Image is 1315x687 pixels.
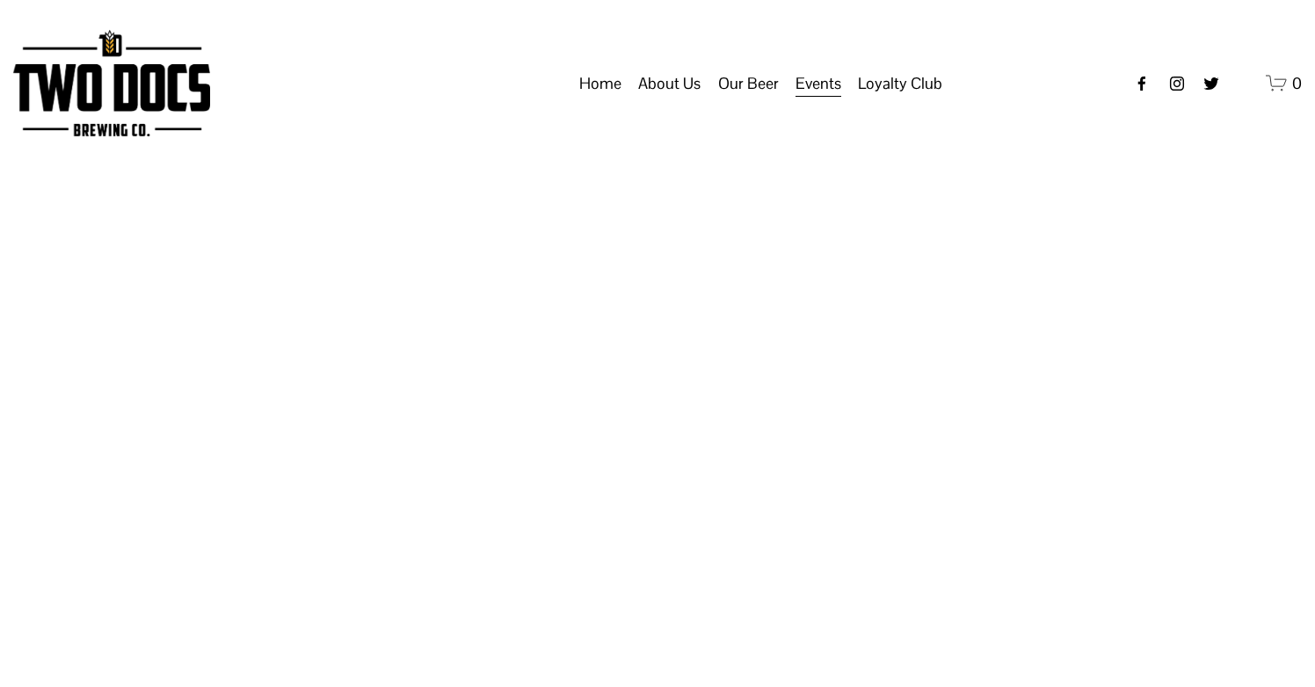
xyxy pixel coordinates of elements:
a: folder dropdown [638,67,701,100]
img: Two Docs Brewing Co. [13,30,210,136]
a: instagram-unauth [1168,75,1186,92]
a: folder dropdown [796,67,841,100]
span: Our Beer [718,69,779,99]
a: Facebook [1133,75,1151,92]
a: 0 items in cart [1266,72,1302,94]
a: folder dropdown [718,67,779,100]
span: About Us [638,69,701,99]
span: Loyalty Club [858,69,942,99]
span: Events [796,69,841,99]
a: Home [579,67,621,100]
a: twitter-unauth [1202,75,1220,92]
span: 0 [1292,73,1302,93]
a: folder dropdown [858,67,942,100]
